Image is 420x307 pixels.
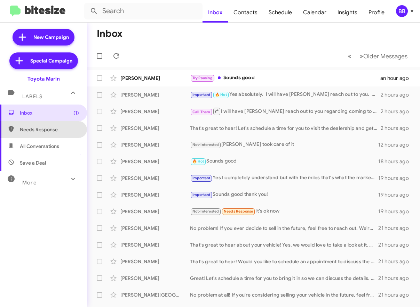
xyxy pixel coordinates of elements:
[120,208,190,215] div: [PERSON_NAME]
[390,5,412,17] button: BB
[190,74,380,82] div: Sounds good
[22,180,37,186] span: More
[120,258,190,265] div: [PERSON_NAME]
[190,225,378,232] div: No problem! If you ever decide to sell in the future, feel free to reach out. We're always here t...
[378,141,414,148] div: 12 hours ago
[203,2,228,23] a: Inbox
[20,143,59,150] span: All Conversations
[190,91,381,99] div: Yes absolutely. I will have [PERSON_NAME] reach out to you. Thank you!
[396,5,408,17] div: BB
[13,29,74,45] a: New Campaign
[355,49,412,63] button: Next
[343,49,356,63] button: Previous
[363,2,390,23] a: Profile
[192,176,211,180] span: Important
[378,175,414,182] div: 19 hours ago
[298,2,332,23] a: Calendar
[378,241,414,248] div: 21 hours ago
[20,126,79,133] span: Needs Response
[120,141,190,148] div: [PERSON_NAME]
[190,174,378,182] div: Yes I completely understand but with the miles that's what the market is showing for that vehicle...
[190,241,378,248] div: That's great to hear about your vehicle! Yes, we would love to take a look at it. Please let me k...
[381,91,414,98] div: 2 hours ago
[190,141,378,149] div: [PERSON_NAME] took care of it
[120,108,190,115] div: [PERSON_NAME]
[378,225,414,232] div: 21 hours ago
[192,159,204,164] span: 🔥 Hot
[33,34,69,41] span: New Campaign
[192,76,213,80] span: Try Pausing
[192,110,211,114] span: Call Them
[190,275,378,282] div: Great! Let's schedule a time for you to bring it in so we can discuss the details. What day works...
[228,2,263,23] a: Contacts
[215,92,227,97] span: 🔥 Hot
[20,109,79,116] span: Inbox
[190,157,378,165] div: Sounds good
[348,52,351,60] span: «
[27,75,60,82] div: Toyota Marin
[30,57,72,64] span: Special Campaign
[22,93,42,100] span: Labels
[120,241,190,248] div: [PERSON_NAME]
[378,291,414,298] div: 21 hours ago
[224,209,253,214] span: Needs Response
[190,107,381,116] div: I will have [PERSON_NAME] reach out to you regarding coming to you. Thank you!
[332,2,363,23] a: Insights
[192,209,219,214] span: Not-Interested
[380,75,414,82] div: an hour ago
[378,275,414,282] div: 21 hours ago
[120,125,190,132] div: [PERSON_NAME]
[378,158,414,165] div: 18 hours ago
[378,191,414,198] div: 19 hours ago
[97,28,122,39] h1: Inbox
[263,2,298,23] a: Schedule
[9,52,78,69] a: Special Campaign
[363,52,407,60] span: Older Messages
[190,191,378,199] div: Sounds good thank you!
[378,208,414,215] div: 19 hours ago
[120,75,190,82] div: [PERSON_NAME]
[73,109,79,116] span: (1)
[359,52,363,60] span: »
[120,158,190,165] div: [PERSON_NAME]
[20,159,46,166] span: Save a Deal
[190,291,378,298] div: No problem at all! If you're considering selling your vehicle in the future, feel free to reach o...
[378,258,414,265] div: 21 hours ago
[120,225,190,232] div: [PERSON_NAME]
[381,125,414,132] div: 2 hours ago
[120,291,190,298] div: [PERSON_NAME][GEOGRAPHIC_DATA]
[192,92,211,97] span: Important
[190,125,381,132] div: That's great to hear! Let's schedule a time for you to visit the dealership and get a detailed ap...
[381,108,414,115] div: 2 hours ago
[120,191,190,198] div: [PERSON_NAME]
[192,142,219,147] span: Not-Interested
[120,91,190,98] div: [PERSON_NAME]
[120,175,190,182] div: [PERSON_NAME]
[190,207,378,215] div: It's ok now
[84,3,203,19] input: Search
[344,49,412,63] nav: Page navigation example
[192,192,211,197] span: Important
[120,275,190,282] div: [PERSON_NAME]
[190,258,378,265] div: That's great to hear! Would you like to schedule an appointment to discuss the sale of your Charg...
